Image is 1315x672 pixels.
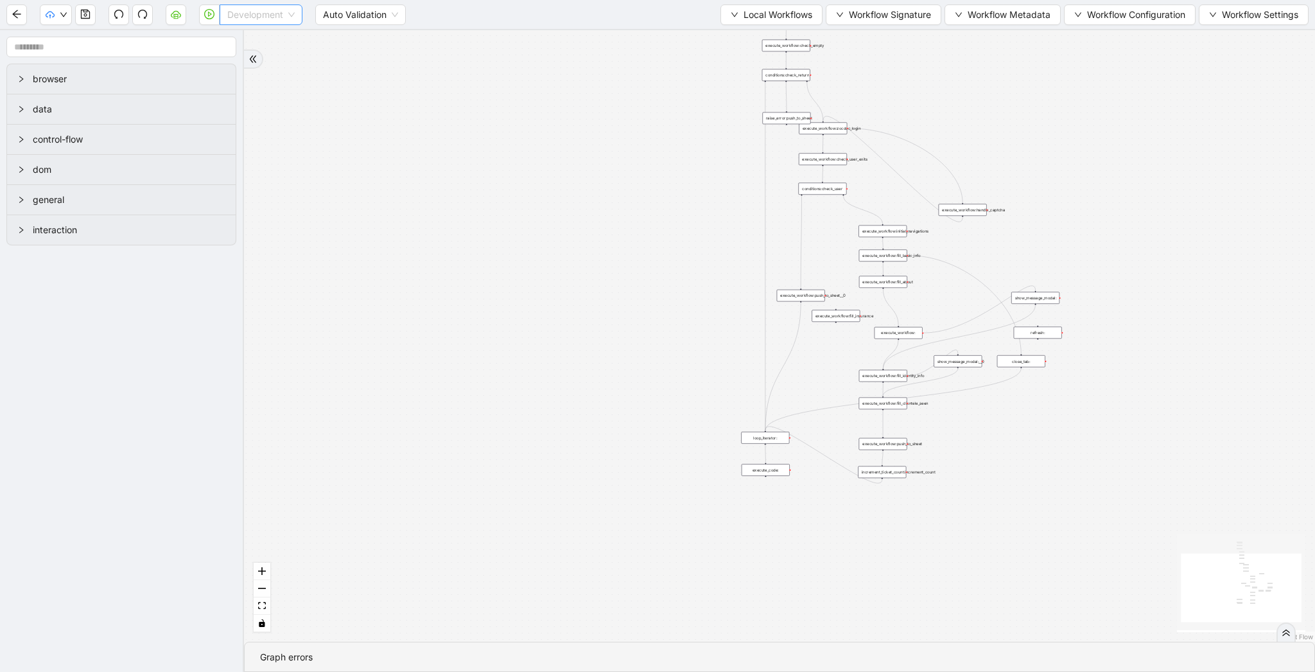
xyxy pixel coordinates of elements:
div: execute_workflow:push_to_sheet__0 [777,290,825,302]
a: React Flow attribution [1280,633,1313,641]
span: down [1074,11,1082,19]
div: execute_workflow:fill_basic_info [859,250,907,262]
button: zoom out [254,580,270,597]
span: save [80,9,91,19]
span: double-right [1282,628,1291,637]
div: control-flow [7,125,236,154]
div: execute_workflow:check_user_exits [799,153,847,164]
div: show_message_modal:__0 [934,355,982,367]
span: right [17,196,25,204]
div: execute_workflow:push_to_sheet [859,438,907,450]
span: data [33,102,225,116]
span: plus-circle [1034,344,1042,352]
div: refresh:plus-circle [1014,327,1062,339]
button: arrow-left [6,4,27,25]
div: browser [7,64,236,94]
span: down [836,11,844,19]
span: general [33,193,225,207]
button: downWorkflow Configuration [1064,4,1196,25]
div: close_tab: [997,355,1045,367]
span: down [955,11,962,19]
div: execute_workflow:check_empty [762,40,810,52]
span: arrow-left [12,9,22,19]
button: save [75,4,96,25]
div: data [7,94,236,124]
div: show_message_modal: [1011,292,1059,304]
div: general [7,185,236,215]
g: Edge from show_message_modal:__0 to execute_workflow:fill_clientele_seen [883,368,958,396]
span: Workflow Metadata [968,8,1050,22]
div: refresh: [1014,327,1062,339]
g: Edge from increment_ticket_count:increment_count to loop_iterator: [765,427,882,483]
span: interaction [33,223,225,237]
span: cloud-upload [46,10,55,19]
g: Edge from conditions:check_user to execute_workflow:initial_navigations [843,196,882,224]
button: toggle interactivity [254,615,270,632]
button: downLocal Workflows [720,4,823,25]
span: right [17,136,25,143]
div: execute_workflow:initial_navigations [858,225,907,238]
g: Edge from execute_workflow:push_to_sheet to increment_ticket_count:increment_count [882,451,883,465]
span: right [17,75,25,83]
span: right [17,105,25,113]
div: execute_workflow:zocdoc_login [799,122,847,134]
button: downWorkflow Signature [826,4,941,25]
button: downWorkflow Metadata [945,4,1061,25]
span: dom [33,163,225,177]
div: conditions:check_user [798,182,846,195]
div: execute_workflow:fill_identity_info [859,370,907,382]
g: Edge from execute_workflow:handle_captcha to execute_workflow:zocdoc_login [823,116,962,222]
g: Edge from conditions:check_return to raise_error:push_to_sheet [786,82,787,111]
span: down [1209,11,1217,19]
span: undo [114,9,124,19]
button: play-circle [199,4,220,25]
span: Workflow Settings [1222,8,1298,22]
div: execute_workflow: [875,327,923,339]
div: increment_ticket_count:increment_count [858,466,906,479]
button: cloud-uploaddown [40,4,72,25]
button: redo [132,4,153,25]
div: raise_error:push_to_sheetplus-circle [762,112,810,125]
g: Edge from execute_workflow:push_to_sheet__0 to loop_iterator: [765,303,801,430]
div: execute_code: [742,464,790,476]
div: execute_workflow:fill_insuranceplus-circle [812,310,860,322]
div: loop_iterator: [741,432,789,444]
g: Edge from show_message_modal: to execute_workflow:fill_identity_info [883,305,1035,369]
g: Edge from conditions:check_return to execute_workflow:zocdoc_login [807,82,823,121]
div: Graph errors [260,650,1299,664]
span: double-right [248,55,257,64]
span: plus-circle [783,129,791,137]
span: right [17,226,25,234]
div: execute_workflow:fill_about [859,276,907,288]
div: dom [7,155,236,184]
span: cloud-server [171,9,181,19]
div: conditions:check_return [762,69,810,82]
div: execute_workflow:fill_insurance [812,310,860,322]
button: cloud-server [166,4,186,25]
span: plus-circle [832,326,840,335]
button: downWorkflow Settings [1199,4,1309,25]
span: control-flow [33,132,225,146]
div: interaction [7,215,236,245]
span: play-circle [204,9,214,19]
span: Auto Validation [323,5,398,24]
span: Local Workflows [744,8,812,22]
g: Edge from execute_workflow:fill_identity_info to show_message_modal:__0 [909,350,958,376]
div: execute_workflow:fill_clientele_seen [859,398,907,410]
div: raise_error:push_to_sheet [762,112,810,125]
g: Edge from execute_workflow:initial_navigations to execute_workflow:fill_basic_info [883,238,884,249]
